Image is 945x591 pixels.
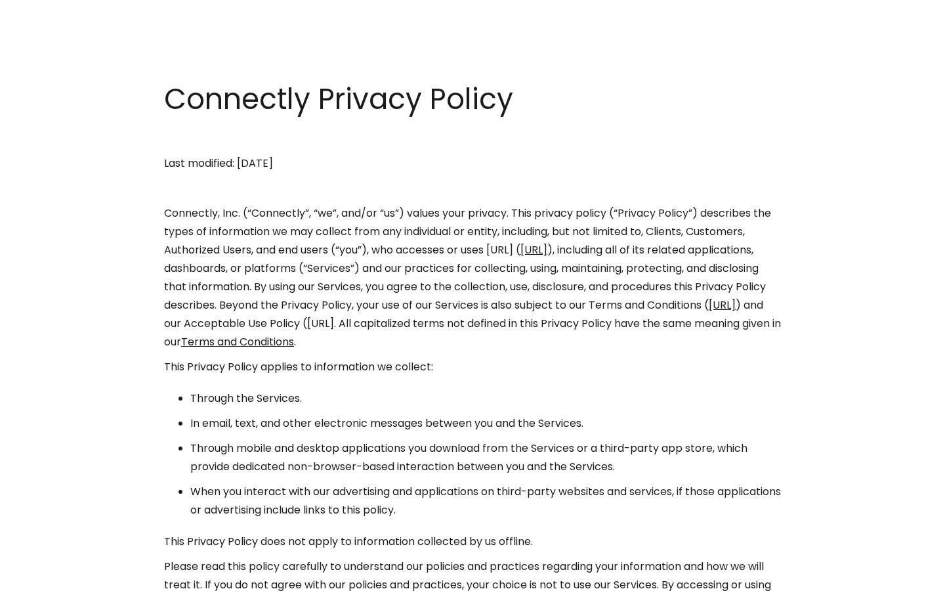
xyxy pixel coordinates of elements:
[709,297,736,313] a: [URL]
[190,414,781,433] li: In email, text, and other electronic messages between you and the Services.
[13,567,79,586] aside: Language selected: English
[26,568,79,586] ul: Language list
[520,242,547,257] a: [URL]
[190,439,781,476] li: Through mobile and desktop applications you download from the Services or a third-party app store...
[164,179,781,198] p: ‍
[190,483,781,519] li: When you interact with our advertising and applications on third-party websites and services, if ...
[190,389,781,408] li: Through the Services.
[164,533,781,551] p: This Privacy Policy does not apply to information collected by us offline.
[164,79,781,120] h1: Connectly Privacy Policy
[181,334,294,349] a: Terms and Conditions
[164,154,781,173] p: Last modified: [DATE]
[164,358,781,376] p: This Privacy Policy applies to information we collect:
[164,129,781,148] p: ‍
[164,204,781,351] p: Connectly, Inc. (“Connectly”, “we”, and/or “us”) values your privacy. This privacy policy (“Priva...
